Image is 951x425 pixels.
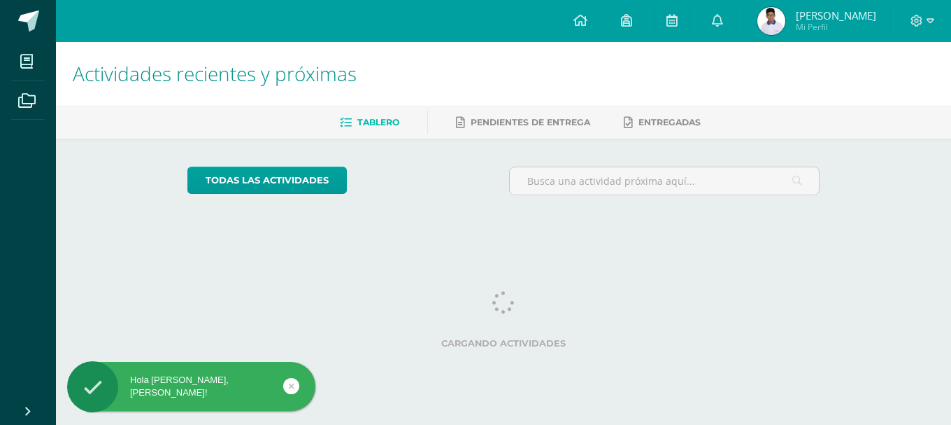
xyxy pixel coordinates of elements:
a: Tablero [340,111,399,134]
span: Mi Perfil [796,21,876,33]
img: c9d05fe0526a1c9507232ac34499403a.png [757,7,785,35]
div: Hola [PERSON_NAME], [PERSON_NAME]! [67,374,315,399]
span: [PERSON_NAME] [796,8,876,22]
input: Busca una actividad próxima aquí... [510,167,820,195]
span: Pendientes de entrega [471,117,590,127]
span: Entregadas [638,117,701,127]
a: todas las Actividades [187,167,347,194]
a: Pendientes de entrega [456,111,590,134]
span: Actividades recientes y próximas [73,60,357,87]
label: Cargando actividades [187,338,820,349]
span: Tablero [357,117,399,127]
a: Entregadas [624,111,701,134]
